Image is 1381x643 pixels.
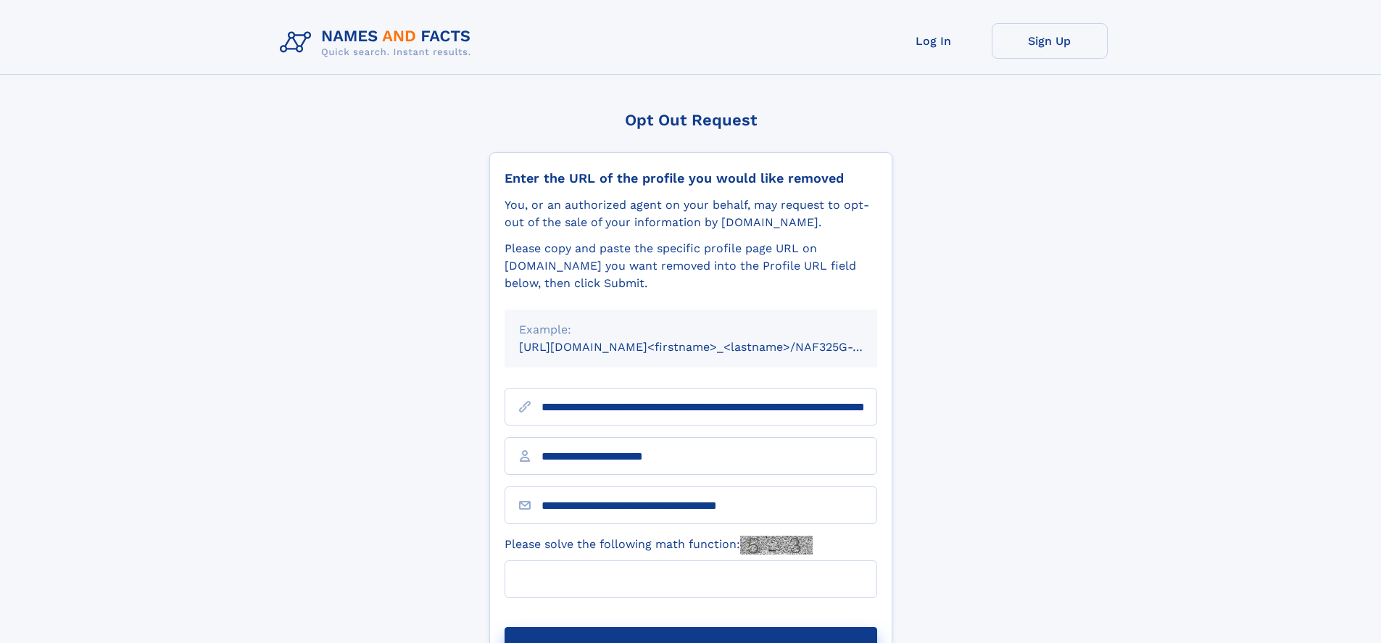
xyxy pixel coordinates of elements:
div: You, or an authorized agent on your behalf, may request to opt-out of the sale of your informatio... [505,196,877,231]
div: Enter the URL of the profile you would like removed [505,170,877,186]
div: Opt Out Request [489,111,892,129]
small: [URL][DOMAIN_NAME]<firstname>_<lastname>/NAF325G-xxxxxxxx [519,340,905,354]
div: Please copy and paste the specific profile page URL on [DOMAIN_NAME] you want removed into the Pr... [505,240,877,292]
a: Sign Up [992,23,1108,59]
a: Log In [876,23,992,59]
div: Example: [519,321,863,339]
label: Please solve the following math function: [505,536,813,555]
img: Logo Names and Facts [274,23,483,62]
